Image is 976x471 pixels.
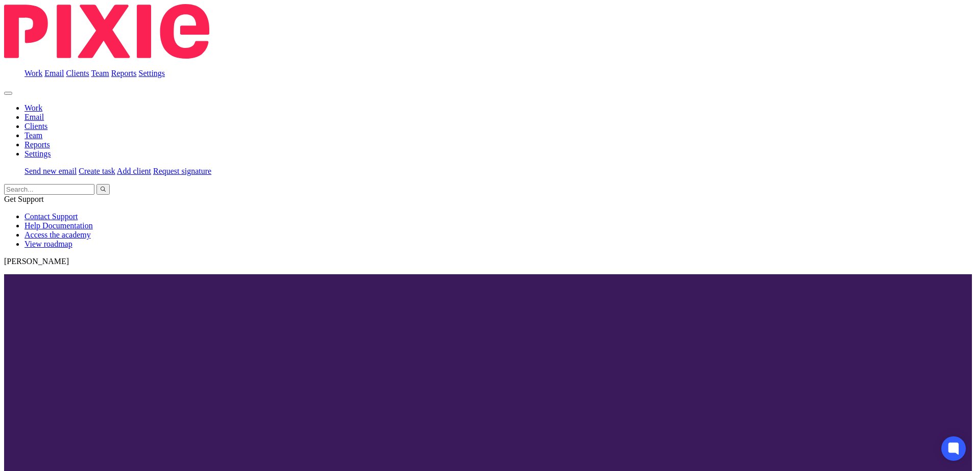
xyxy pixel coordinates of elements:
[25,167,77,175] a: Send new email
[25,240,72,248] a: View roadmap
[117,167,151,175] a: Add client
[91,69,109,77] a: Team
[25,212,78,221] a: Contact Support
[4,257,972,266] p: [PERSON_NAME]
[139,69,165,77] a: Settings
[79,167,115,175] a: Create task
[25,149,51,158] a: Settings
[66,69,89,77] a: Clients
[25,113,44,121] a: Email
[25,131,42,140] a: Team
[4,184,94,195] input: Search
[25,122,47,130] a: Clients
[44,69,64,77] a: Email
[25,230,91,239] a: Access the academy
[25,69,42,77] a: Work
[96,184,110,195] button: Search
[111,69,137,77] a: Reports
[25,140,50,149] a: Reports
[25,221,93,230] a: Help Documentation
[153,167,211,175] a: Request signature
[4,4,209,59] img: Pixie
[25,103,42,112] a: Work
[4,195,44,203] span: Get Support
